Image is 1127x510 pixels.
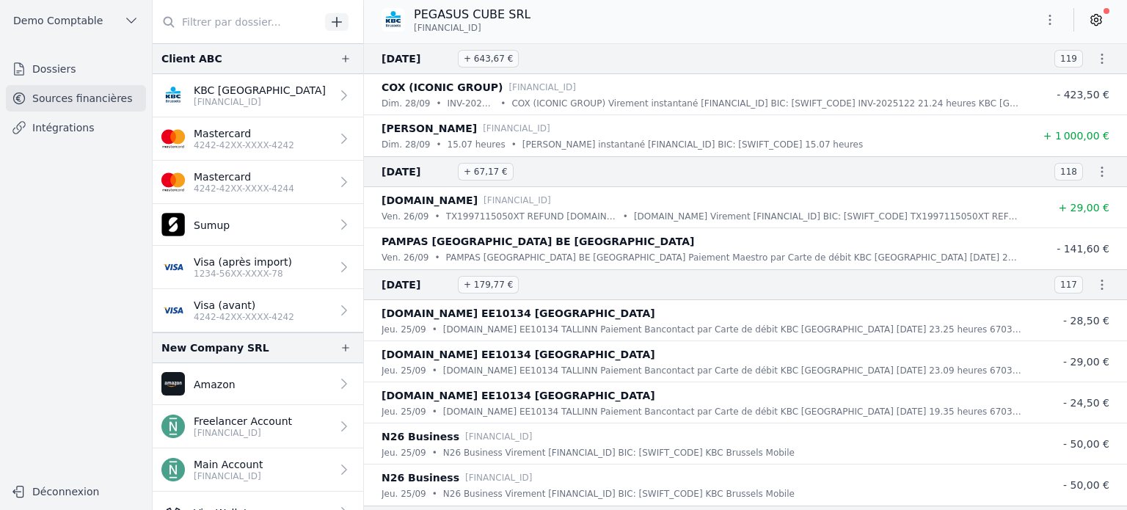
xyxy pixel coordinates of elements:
p: [FINANCIAL_ID] [465,429,533,444]
div: • [432,487,437,501]
img: n26.png [161,458,185,481]
p: jeu. 25/09 [382,404,426,419]
p: [DOMAIN_NAME] Virement [FINANCIAL_ID] BIC: [SWIFT_CODE] TX1997115050XT REFUND [DOMAIN_NAME][URL] [634,209,1021,224]
div: • [432,322,437,337]
img: KBC_BRUSSELS_KREDBEBB.png [161,84,185,107]
span: 118 [1054,163,1083,181]
span: - 423,50 € [1057,89,1109,101]
p: Visa (avant) [194,298,294,313]
span: + 643,67 € [458,50,519,68]
p: Freelancer Account [194,414,292,429]
span: + 1 000,00 € [1043,130,1109,142]
p: [DOMAIN_NAME] [382,192,478,209]
span: 119 [1054,50,1083,68]
img: imageedit_2_6530439554.png [161,127,185,150]
p: 4242-42XX-XXXX-4242 [194,311,294,323]
p: jeu. 25/09 [382,322,426,337]
p: KBC [GEOGRAPHIC_DATA] [194,83,326,98]
a: Amazon [153,363,363,405]
p: [FINANCIAL_ID] [483,121,550,136]
img: KBC_BRUSSELS_KREDBEBB.png [382,8,405,32]
p: N26 Business [382,469,459,487]
p: [DOMAIN_NAME] EE10134 [GEOGRAPHIC_DATA] [382,387,655,404]
span: - 24,50 € [1063,397,1109,409]
a: Sumup [153,204,363,246]
button: Déconnexion [6,480,146,503]
div: • [436,137,441,152]
input: Filtrer par dossier... [153,9,320,35]
div: • [500,96,506,111]
button: Demo Comptable [6,9,146,32]
p: Mastercard [194,170,294,184]
p: [FINANCIAL_ID] [194,96,326,108]
p: [PERSON_NAME] instantané [FINANCIAL_ID] BIC: [SWIFT_CODE] 15.07 heures [522,137,864,152]
p: jeu. 25/09 [382,487,426,501]
span: [FINANCIAL_ID] [414,22,481,34]
p: jeu. 25/09 [382,445,426,460]
p: PAMPAS [GEOGRAPHIC_DATA] BE [GEOGRAPHIC_DATA] [382,233,694,250]
p: Mastercard [194,126,294,141]
span: - 29,00 € [1063,356,1109,368]
span: Demo Comptable [13,13,103,28]
div: Client ABC [161,50,222,68]
p: PAMPAS [GEOGRAPHIC_DATA] BE [GEOGRAPHIC_DATA] Paiement Maestro par Carte de débit KBC [GEOGRAPHIC... [446,250,1021,265]
img: imageedit_2_6530439554.png [161,170,185,194]
span: - 28,50 € [1063,315,1109,327]
p: 15.07 heures [448,137,506,152]
p: [DOMAIN_NAME] EE10134 TALLINN Paiement Bancontact par Carte de débit KBC [GEOGRAPHIC_DATA] [DATE]... [443,363,1021,378]
span: - 50,00 € [1063,479,1109,491]
a: Main Account [FINANCIAL_ID] [153,448,363,492]
p: N26 Business Virement [FINANCIAL_ID] BIC: [SWIFT_CODE] KBC Brussels Mobile [443,487,795,501]
div: New Company SRL [161,339,269,357]
span: - 50,00 € [1063,438,1109,450]
div: • [436,96,441,111]
p: Main Account [194,457,263,472]
div: • [623,209,628,224]
div: • [432,445,437,460]
div: • [434,250,440,265]
p: 4242-42XX-XXXX-4242 [194,139,294,151]
a: Intégrations [6,114,146,141]
p: [FINANCIAL_ID] [194,427,292,439]
img: Amazon.png [161,372,185,396]
p: [FINANCIAL_ID] [465,470,533,485]
img: n26.png [161,415,185,438]
div: • [432,404,437,419]
p: INV-2025122 [448,96,495,111]
div: • [432,363,437,378]
p: [PERSON_NAME] [382,120,477,137]
p: ven. 26/09 [382,250,428,265]
p: PEGASUS CUBE SRL [414,6,530,23]
p: Amazon [194,377,236,392]
p: [FINANCIAL_ID] [484,193,551,208]
p: 4242-42XX-XXXX-4244 [194,183,294,194]
p: Visa (après import) [194,255,292,269]
p: TX1997115050XT REFUND [DOMAIN_NAME][URL] [446,209,617,224]
a: KBC [GEOGRAPHIC_DATA] [FINANCIAL_ID] [153,74,363,117]
img: visa.png [161,255,185,279]
p: [DOMAIN_NAME] EE10134 TALLINN Paiement Bancontact par Carte de débit KBC [GEOGRAPHIC_DATA] [DATE]... [443,322,1021,337]
p: 1234-56XX-XXXX-78 [194,268,292,280]
p: jeu. 25/09 [382,363,426,378]
div: • [511,137,517,152]
img: visa.png [161,299,185,322]
a: Mastercard 4242-42XX-XXXX-4244 [153,161,363,204]
span: - 141,60 € [1057,243,1109,255]
p: [DOMAIN_NAME] EE10134 TALLINN Paiement Bancontact par Carte de débit KBC [GEOGRAPHIC_DATA] [DATE]... [443,404,1021,419]
p: dim. 28/09 [382,137,430,152]
p: N26 Business Virement [FINANCIAL_ID] BIC: [SWIFT_CODE] KBC Brussels Mobile [443,445,795,460]
div: • [434,209,440,224]
p: Sumup [194,218,230,233]
a: Sources financières [6,85,146,112]
span: [DATE] [382,50,452,68]
a: Freelancer Account [FINANCIAL_ID] [153,405,363,448]
p: COX (ICONIC GROUP) [382,79,503,96]
a: Visa (avant) 4242-42XX-XXXX-4242 [153,289,363,332]
span: + 29,00 € [1058,202,1109,214]
a: Mastercard 4242-42XX-XXXX-4242 [153,117,363,161]
a: Dossiers [6,56,146,82]
span: + 179,77 € [458,276,519,294]
a: Visa (après import) 1234-56XX-XXXX-78 [153,246,363,289]
img: apple-touch-icon-1.png [161,213,185,236]
p: COX (ICONIC GROUP) Virement instantané [FINANCIAL_ID] BIC: [SWIFT_CODE] INV-2025122 21.24 heures ... [511,96,1021,111]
